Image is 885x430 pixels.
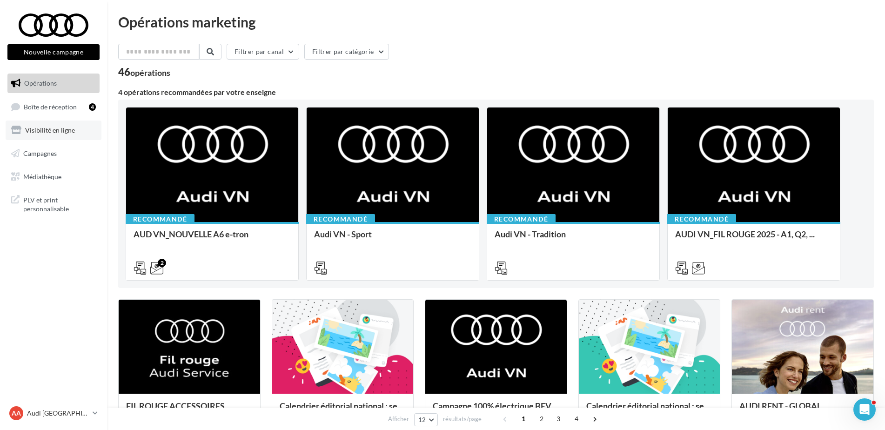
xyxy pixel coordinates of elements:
[7,404,100,422] a: AA Audi [GEOGRAPHIC_DATA]
[134,229,248,239] span: AUD VN_NOUVELLE A6 e-tron
[24,79,57,87] span: Opérations
[495,229,566,239] span: Audi VN - Tradition
[314,229,372,239] span: Audi VN - Sport
[118,15,874,29] div: Opérations marketing
[6,144,101,163] a: Campagnes
[443,415,482,423] span: résultats/page
[551,411,566,426] span: 3
[27,409,89,418] p: Audi [GEOGRAPHIC_DATA]
[6,167,101,187] a: Médiathèque
[418,416,426,423] span: 12
[6,74,101,93] a: Opérations
[130,68,170,77] div: opérations
[534,411,549,426] span: 2
[304,44,389,60] button: Filtrer par catégorie
[89,103,96,111] div: 4
[24,102,77,110] span: Boîte de réception
[569,411,584,426] span: 4
[6,190,101,217] a: PLV et print personnalisable
[516,411,531,426] span: 1
[586,401,710,411] span: Calendrier éditorial national : se...
[280,401,403,411] span: Calendrier éditorial national : se...
[126,214,194,224] div: Recommandé
[306,214,375,224] div: Recommandé
[12,409,21,418] span: AA
[23,149,57,157] span: Campagnes
[227,44,299,60] button: Filtrer par canal
[25,126,75,134] span: Visibilité en ligne
[118,67,170,77] div: 46
[414,413,438,426] button: 12
[667,214,736,224] div: Recommandé
[388,415,409,423] span: Afficher
[6,97,101,117] a: Boîte de réception4
[158,259,166,267] div: 2
[853,398,876,421] iframe: Intercom live chat
[487,214,556,224] div: Recommandé
[118,88,874,96] div: 4 opérations recommandées par votre enseigne
[6,121,101,140] a: Visibilité en ligne
[23,172,61,180] span: Médiathèque
[7,44,100,60] button: Nouvelle campagne
[675,229,815,239] span: AUDI VN_FIL ROUGE 2025 - A1, Q2, ...
[739,401,821,411] span: AUDI RENT - GLOBAL
[23,194,96,214] span: PLV et print personnalisable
